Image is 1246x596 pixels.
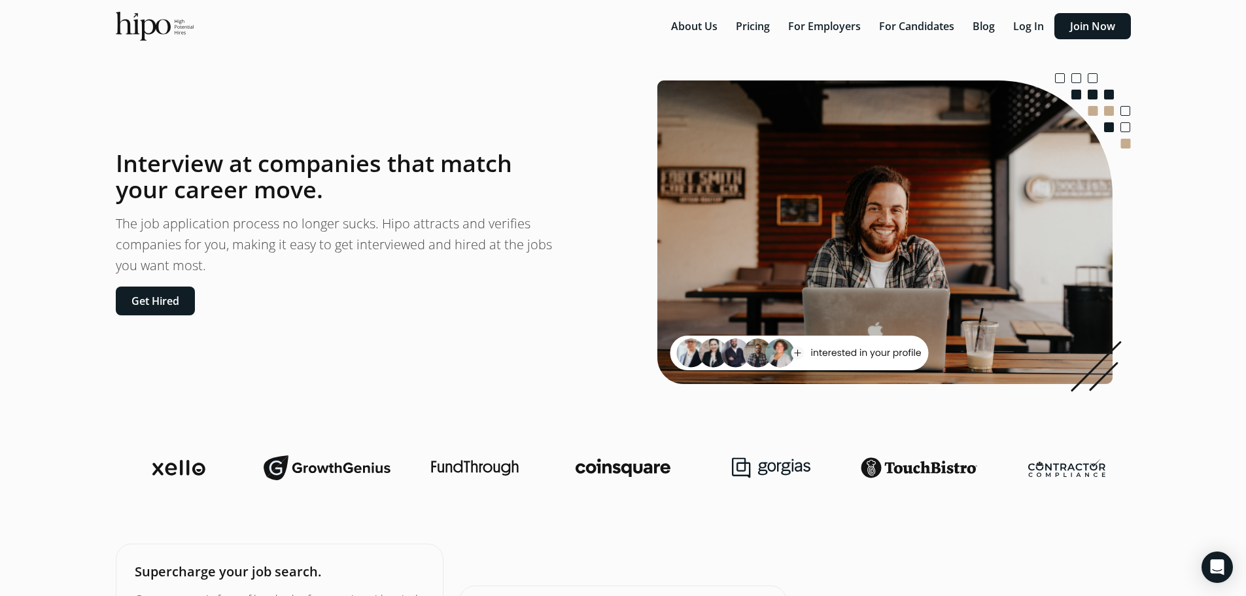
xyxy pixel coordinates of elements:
button: Join Now [1054,13,1131,39]
a: Blog [965,19,1005,33]
img: gorgias-logo [732,457,810,478]
a: Pricing [728,19,780,33]
div: Open Intercom Messenger [1202,552,1233,583]
img: contractor-compliance-logo [1028,459,1105,477]
img: coinsquare-logo [576,459,670,477]
p: The job application process no longer sucks. Hipo attracts and verifies companies for you, making... [116,213,555,276]
img: landing-image [657,73,1131,392]
img: growthgenius-logo [264,455,390,481]
img: touchbistro-logo [861,457,977,478]
a: For Candidates [871,19,965,33]
img: official-logo [116,12,194,41]
button: For Candidates [871,13,962,39]
h1: Interview at companies that match your career move. [116,150,555,203]
img: xello-logo [152,460,205,476]
button: About Us [663,13,725,39]
button: Pricing [728,13,778,39]
button: For Employers [780,13,869,39]
button: Get Hired [116,287,195,315]
a: About Us [663,19,728,33]
a: Log In [1005,19,1054,33]
img: fundthrough-logo [431,460,519,476]
a: For Employers [780,19,871,33]
h5: Supercharge your job search. [135,563,424,581]
button: Log In [1005,13,1052,39]
a: Join Now [1054,19,1131,33]
button: Blog [965,13,1003,39]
